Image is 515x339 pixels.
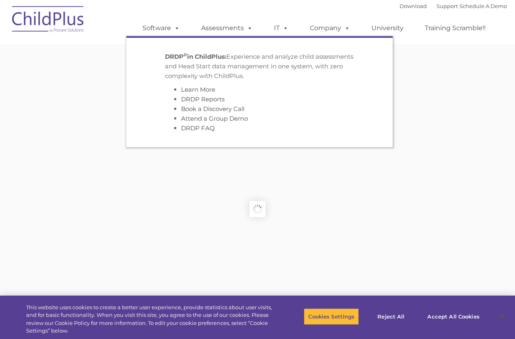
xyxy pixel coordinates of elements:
[493,308,511,325] button: Close
[366,308,416,325] button: Reject All
[302,20,358,36] a: Company
[165,52,354,81] p: Experience and analyze child assessments and Head Start data management in one system, with zero ...
[165,53,227,60] strong: DRDP in ChildPlus:
[400,3,507,9] font: |
[8,0,89,41] img: ChildPlus by Procare Solutions
[181,105,245,113] a: Book a Discovery Call
[193,20,261,36] a: Assessments
[304,308,359,325] button: Cookies Settings
[417,20,494,36] a: Training Scramble!!
[437,3,458,9] a: Support
[400,3,427,9] a: Download
[423,308,484,325] button: Accept All Cookies
[26,304,283,335] div: This website uses cookies to create a better user experience, provide statistics about user visit...
[459,3,507,9] a: Schedule A Demo
[181,95,225,103] a: DRDP Reports
[266,20,297,36] a: IT
[181,115,248,122] a: Attend a Group Demo
[183,52,187,58] sup: ©
[181,124,215,132] a: DRDP FAQ
[134,20,188,36] a: Software
[181,86,215,93] a: Learn More
[363,20,412,36] a: University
